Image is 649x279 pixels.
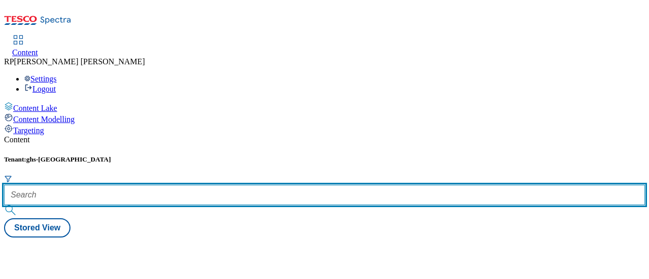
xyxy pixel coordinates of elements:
button: Stored View [4,218,70,237]
h5: Tenant: [4,155,645,164]
svg: Search Filters [4,175,12,183]
span: Content Lake [13,104,57,112]
span: RP [4,57,14,66]
a: Settings [24,74,57,83]
span: Content Modelling [13,115,75,124]
a: Logout [24,85,56,93]
span: Targeting [13,126,44,135]
span: Content [12,48,38,57]
a: Content Lake [4,102,645,113]
input: Search [4,185,645,205]
div: Content [4,135,645,144]
span: ghs-[GEOGRAPHIC_DATA] [26,155,111,163]
a: Content Modelling [4,113,645,124]
a: Targeting [4,124,645,135]
span: [PERSON_NAME] [PERSON_NAME] [14,57,145,66]
a: Content [12,36,38,57]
